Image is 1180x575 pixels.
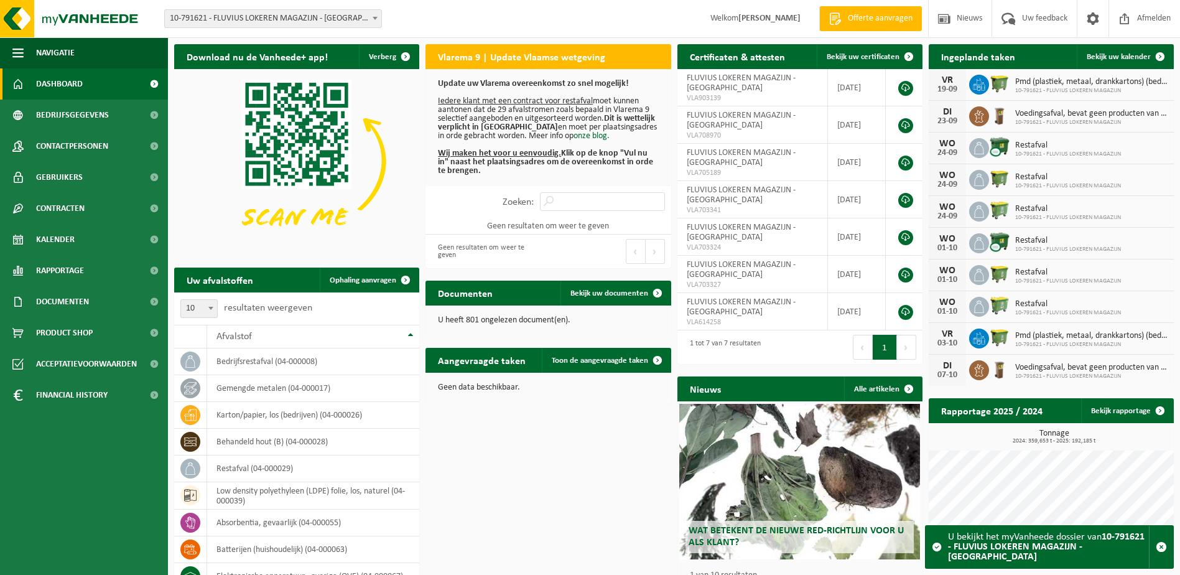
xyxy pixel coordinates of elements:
[687,73,796,93] span: FLUVIUS LOKEREN MAGAZIJN - [GEOGRAPHIC_DATA]
[687,185,796,205] span: FLUVIUS LOKEREN MAGAZIJN - [GEOGRAPHIC_DATA]
[687,317,819,327] span: VLA614258
[989,73,1010,94] img: WB-1100-HPE-GN-50
[935,107,960,117] div: DI
[574,131,610,141] a: onze blog.
[1015,331,1168,341] span: Pmd (plastiek, metaal, drankkartons) (bedrijven)
[1015,278,1121,285] span: 10-791621 - FLUVIUS LOKEREN MAGAZIJN
[224,303,312,313] label: resultaten weergeven
[935,297,960,307] div: WO
[552,357,648,365] span: Toon de aangevraagde taken
[828,181,886,218] td: [DATE]
[935,339,960,348] div: 03-10
[438,149,561,158] u: Wij maken het voor u eenvoudig.
[989,295,1010,316] img: WB-0660-HPE-GN-50
[181,300,217,317] span: 10
[1015,214,1121,222] span: 10-791621 - FLUVIUS LOKEREN MAGAZIJN
[687,131,819,141] span: VLA708970
[320,268,418,292] a: Ophaling aanvragen
[359,44,418,69] button: Verberg
[935,117,960,126] div: 23-09
[438,149,653,175] b: Klik op de knop "Vul nu in" naast het plaatsingsadres om de overeenkomst in orde te brengen.
[935,307,960,316] div: 01-10
[687,260,796,279] span: FLUVIUS LOKEREN MAGAZIJN - [GEOGRAPHIC_DATA]
[36,68,83,100] span: Dashboard
[1015,363,1168,373] span: Voedingsafval, bevat geen producten van dierlijke oorsprong, onverpakt
[828,256,886,293] td: [DATE]
[1015,373,1168,380] span: 10-791621 - FLUVIUS LOKEREN MAGAZIJN
[687,168,819,178] span: VLA705189
[828,69,886,106] td: [DATE]
[174,268,266,292] h2: Uw afvalstoffen
[677,44,797,68] h2: Certificaten & attesten
[438,79,629,88] b: Update uw Vlarema overeenkomst zo snel mogelijk!
[819,6,922,31] a: Offerte aanvragen
[207,348,419,375] td: bedrijfsrestafval (04-000008)
[1015,236,1121,246] span: Restafval
[207,375,419,402] td: gemengde metalen (04-000017)
[438,383,658,392] p: Geen data beschikbaar.
[827,53,899,61] span: Bekijk uw certificaten
[935,438,1174,444] span: 2024: 359,653 t - 2025: 192,185 t
[425,281,505,305] h2: Documenten
[36,286,89,317] span: Documenten
[738,14,801,23] strong: [PERSON_NAME]
[989,231,1010,253] img: WB-1100-CU
[369,53,396,61] span: Verberg
[1015,341,1168,348] span: 10-791621 - FLUVIUS LOKEREN MAGAZIJN
[207,456,419,482] td: restafval (04-000029)
[216,332,252,342] span: Afvalstof
[935,202,960,212] div: WO
[935,139,960,149] div: WO
[36,37,75,68] span: Navigatie
[36,162,83,193] span: Gebruikers
[432,238,542,265] div: Geen resultaten om weer te geven
[626,239,646,264] button: Previous
[828,106,886,144] td: [DATE]
[1015,309,1121,317] span: 10-791621 - FLUVIUS LOKEREN MAGAZIJN
[948,526,1149,568] div: U bekijkt het myVanheede dossier van
[935,276,960,284] div: 01-10
[1087,53,1151,61] span: Bekijk uw kalender
[1015,141,1121,151] span: Restafval
[438,316,658,325] p: U heeft 801 ongelezen document(en).
[1081,398,1173,423] a: Bekijk rapportage
[935,266,960,276] div: WO
[935,212,960,221] div: 24-09
[989,105,1010,126] img: WB-0140-HPE-BN-04
[425,44,618,68] h2: Vlarema 9 | Update Vlaamse wetgeving
[207,429,419,456] td: behandeld hout (B) (04-000028)
[687,111,796,130] span: FLUVIUS LOKEREN MAGAZIJN - [GEOGRAPHIC_DATA]
[935,429,1174,444] h3: Tonnage
[207,482,419,510] td: low density polyethyleen (LDPE) folie, los, naturel (04-000039)
[935,75,960,85] div: VR
[935,244,960,253] div: 01-10
[1015,172,1121,182] span: Restafval
[935,329,960,339] div: VR
[935,85,960,94] div: 19-09
[687,223,796,242] span: FLUVIUS LOKEREN MAGAZIJN - [GEOGRAPHIC_DATA]
[425,217,671,235] td: Geen resultaten om weer te geven
[679,404,919,559] a: Wat betekent de nieuwe RED-richtlijn voor u als klant?
[36,255,84,286] span: Rapportage
[935,234,960,244] div: WO
[687,148,796,167] span: FLUVIUS LOKEREN MAGAZIJN - [GEOGRAPHIC_DATA]
[828,293,886,330] td: [DATE]
[687,243,819,253] span: VLA703324
[330,276,396,284] span: Ophaling aanvragen
[845,12,916,25] span: Offerte aanvragen
[935,361,960,371] div: DI
[817,44,921,69] a: Bekijk uw certificaten
[570,289,648,297] span: Bekijk uw documenten
[677,376,733,401] h2: Nieuws
[935,171,960,180] div: WO
[36,224,75,255] span: Kalender
[684,334,761,361] div: 1 tot 7 van 7 resultaten
[1015,204,1121,214] span: Restafval
[989,200,1010,221] img: WB-0660-HPE-GN-50
[935,149,960,157] div: 24-09
[929,44,1028,68] h2: Ingeplande taken
[36,193,85,224] span: Contracten
[1015,109,1168,119] span: Voedingsafval, bevat geen producten van dierlijke oorsprong, onverpakt
[646,239,665,264] button: Next
[438,96,593,106] u: Iedere klant met een contract voor restafval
